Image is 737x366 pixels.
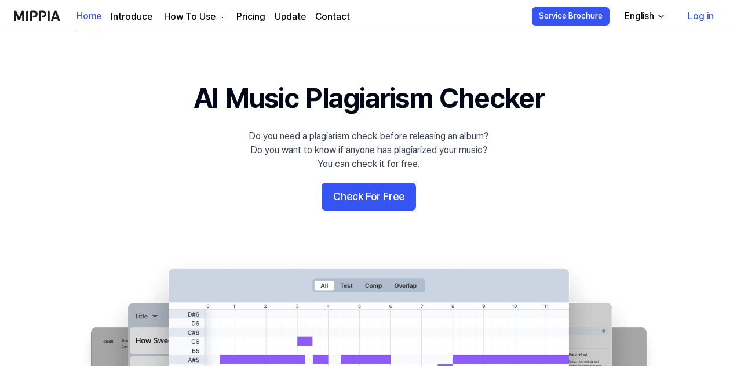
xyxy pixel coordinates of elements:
a: Pricing [236,10,265,24]
h1: AI Music Plagiarism Checker [194,79,544,118]
div: How To Use [162,10,218,24]
a: Contact [315,10,350,24]
a: Home [76,1,101,32]
a: Introduce [111,10,152,24]
div: Do you need a plagiarism check before releasing an album? Do you want to know if anyone has plagi... [249,129,488,171]
a: Update [275,10,306,24]
button: How To Use [162,10,227,24]
button: Service Brochure [532,7,610,26]
button: Check For Free [322,183,416,211]
button: English [615,5,673,28]
div: English [622,9,656,23]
